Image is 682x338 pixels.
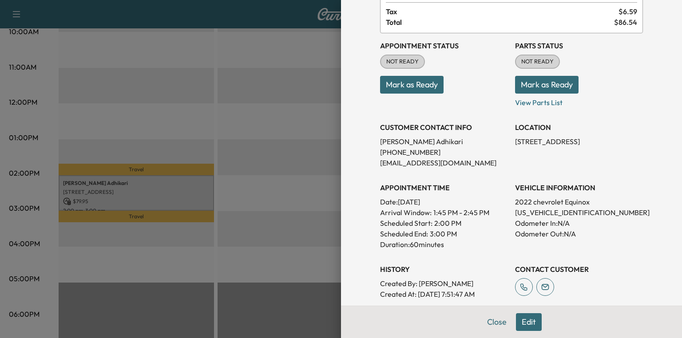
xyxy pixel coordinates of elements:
h3: Appointment Status [380,40,508,51]
span: Total [386,17,614,28]
p: [PERSON_NAME] Adhikari [380,136,508,147]
p: Date: [DATE] [380,197,508,207]
button: Close [481,313,512,331]
p: [US_VEHICLE_IDENTIFICATION_NUMBER] [515,207,643,218]
h3: LOCATION [515,122,643,133]
p: Scheduled End: [380,228,428,239]
p: Odometer In: N/A [515,218,643,228]
p: Odometer Out: N/A [515,228,643,239]
span: Tax [386,6,619,17]
span: $ 6.59 [619,6,637,17]
h3: Parts Status [515,40,643,51]
p: [PHONE_NUMBER] [380,147,508,157]
p: Created By : [PERSON_NAME] [380,278,508,289]
button: Mark as Ready [515,76,579,94]
p: 2:00 PM [434,218,461,228]
p: Duration: 60 minutes [380,239,508,250]
p: Scheduled Start: [380,218,432,228]
span: NOT READY [516,57,559,66]
p: 2022 chevrolet Equinox [515,197,643,207]
p: Arrival Window: [380,207,508,218]
h3: APPOINTMENT TIME [380,182,508,193]
p: 3:00 PM [430,228,457,239]
button: Mark as Ready [380,76,444,94]
h3: VEHICLE INFORMATION [515,182,643,193]
p: [EMAIL_ADDRESS][DOMAIN_NAME] [380,157,508,168]
button: Edit [516,313,542,331]
p: View Parts List [515,94,643,108]
p: Created At : [DATE] 7:51:47 AM [380,289,508,299]
span: $ 86.54 [614,17,637,28]
span: 1:45 PM - 2:45 PM [433,207,489,218]
span: NOT READY [381,57,424,66]
p: [STREET_ADDRESS] [515,136,643,147]
h3: CUSTOMER CONTACT INFO [380,122,508,133]
h3: CONTACT CUSTOMER [515,264,643,275]
h3: History [380,264,508,275]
